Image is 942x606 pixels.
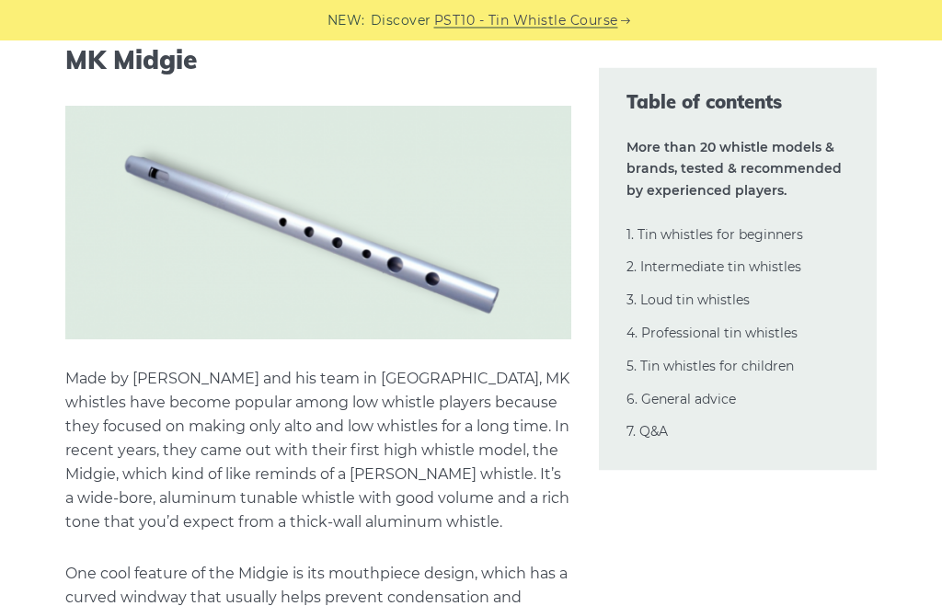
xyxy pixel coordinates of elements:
[626,292,750,308] a: 3. Loud tin whistles
[626,325,798,341] a: 4. Professional tin whistles
[626,358,794,374] a: 5. Tin whistles for children
[65,107,571,340] img: MK Midgie Tin Whistle
[327,10,365,31] span: NEW:
[65,368,571,535] p: Made by [PERSON_NAME] and his team in [GEOGRAPHIC_DATA], MK whistles have become popular among lo...
[626,423,668,440] a: 7. Q&A
[626,391,736,407] a: 6. General advice
[626,89,848,115] span: Table of contents
[65,45,571,76] h3: MK Midgie
[626,139,842,200] strong: More than 20 whistle models & brands, tested & recommended by experienced players.
[434,10,618,31] a: PST10 - Tin Whistle Course
[626,258,801,275] a: 2. Intermediate tin whistles
[626,226,803,243] a: 1. Tin whistles for beginners
[371,10,431,31] span: Discover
